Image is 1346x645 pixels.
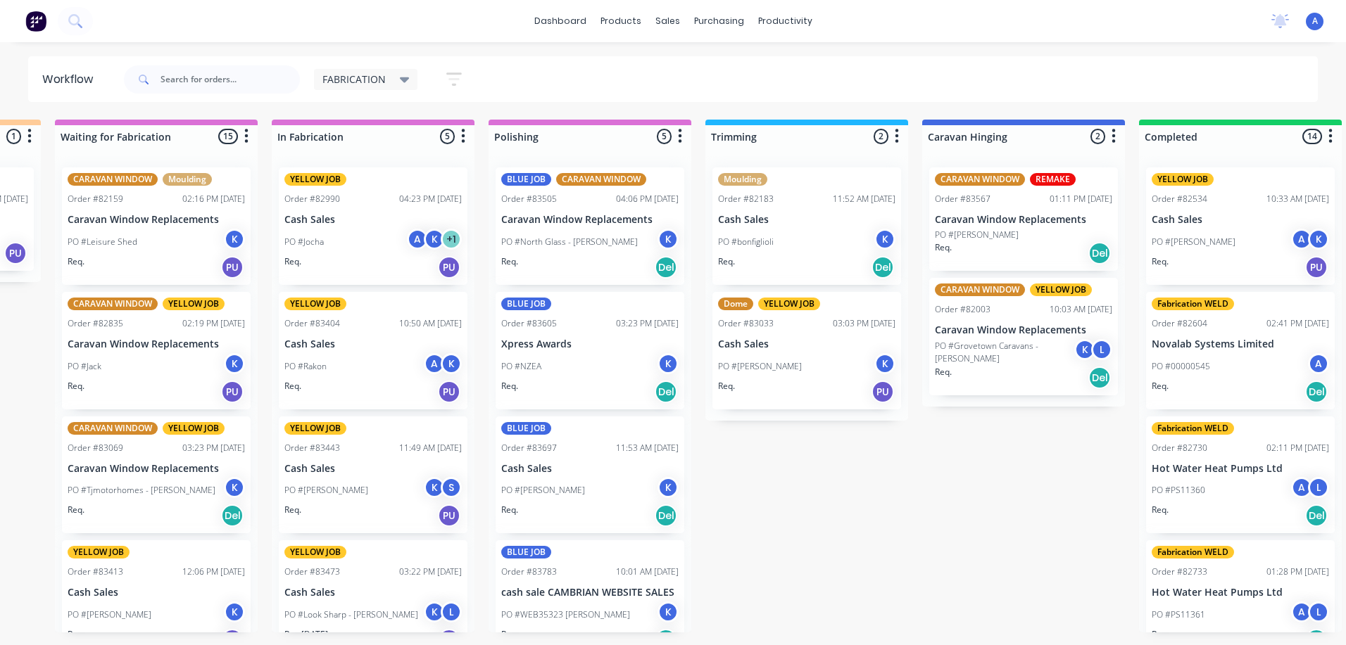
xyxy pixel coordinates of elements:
[718,360,802,373] p: PO #[PERSON_NAME]
[718,193,774,205] div: Order #82183
[441,229,462,250] div: + 1
[1305,256,1328,279] div: PU
[648,11,687,32] div: sales
[284,566,340,578] div: Order #83473
[182,566,245,578] div: 12:06 PM [DATE]
[751,11,819,32] div: productivity
[616,193,679,205] div: 04:06 PM [DATE]
[68,442,123,454] div: Order #83069
[501,442,557,454] div: Order #83697
[284,628,328,641] p: Req. [DATE]
[1312,15,1318,27] span: A
[718,338,895,350] p: Cash Sales
[279,292,467,409] div: YELLOW JOBOrder #8340410:50 AM [DATE]Cash SalesPO #RakonAKReq.PU
[872,256,894,279] div: Del
[424,601,445,622] div: K
[161,65,300,94] input: Search for orders...
[718,214,895,226] p: Cash Sales
[687,11,751,32] div: purchasing
[718,380,735,392] p: Req.
[1308,353,1329,374] div: A
[1152,317,1207,330] div: Order #82604
[935,241,952,254] p: Req.
[284,587,462,599] p: Cash Sales
[284,546,346,558] div: YELLOW JOB
[182,442,245,454] div: 03:23 PM [DATE]
[655,381,677,403] div: Del
[424,353,445,374] div: A
[935,229,1019,241] p: PO #[PERSON_NAME]
[616,442,679,454] div: 11:53 AM [DATE]
[1030,173,1076,186] div: REMAKE
[501,463,679,475] p: Cash Sales
[935,283,1025,296] div: CARAVAN WINDOW
[68,236,137,248] p: PO #Leisure Shed
[935,173,1025,186] div: CARAVAN WINDOW
[1266,442,1329,454] div: 02:11 PM [DATE]
[501,214,679,226] p: Caravan Window Replacements
[935,324,1112,336] p: Caravan Window Replacements
[1266,317,1329,330] div: 02:41 PM [DATE]
[68,504,84,516] p: Req.
[424,477,445,498] div: K
[68,360,101,373] p: PO #Jack
[935,366,952,378] p: Req.
[68,193,123,205] div: Order #82159
[1146,292,1335,409] div: Fabrication WELDOrder #8260402:41 PM [DATE]Novalab Systems LimitedPO #00000545AReq.Del
[68,317,123,330] div: Order #82835
[501,566,557,578] div: Order #83783
[1152,546,1234,558] div: Fabrication WELD
[935,340,1074,365] p: PO #Grovetown Caravans - [PERSON_NAME]
[1152,360,1210,373] p: PO #00000545
[1152,442,1207,454] div: Order #82730
[658,353,679,374] div: K
[68,566,123,578] div: Order #83413
[68,298,158,310] div: CARAVAN WINDOW
[284,463,462,475] p: Cash Sales
[616,566,679,578] div: 10:01 AM [DATE]
[501,173,551,186] div: BLUE JOB
[718,255,735,268] p: Req.
[284,236,324,248] p: PO #Jocha
[501,422,551,435] div: BLUE JOB
[501,193,557,205] div: Order #83505
[718,236,774,248] p: PO #bonfiglioli
[1308,601,1329,622] div: L
[1152,566,1207,578] div: Order #82733
[935,193,990,205] div: Order #83567
[501,504,518,516] p: Req.
[68,173,158,186] div: CARAVAN WINDOW
[1091,339,1112,360] div: L
[833,193,895,205] div: 11:52 AM [DATE]
[224,353,245,374] div: K
[1074,339,1095,360] div: K
[68,587,245,599] p: Cash Sales
[658,477,679,498] div: K
[163,298,225,310] div: YELLOW JOB
[163,422,225,435] div: YELLOW JOB
[25,11,46,32] img: Factory
[1152,422,1234,435] div: Fabrication WELD
[441,477,462,498] div: S
[399,566,462,578] div: 03:22 PM [DATE]
[284,298,346,310] div: YELLOW JOB
[42,71,100,88] div: Workflow
[718,173,767,186] div: Moulding
[68,484,215,497] p: PO #Tjmotorhomes - [PERSON_NAME]
[712,167,901,285] div: MouldingOrder #8218311:52 AM [DATE]Cash SalesPO #bonfiglioliKReq.Del
[1152,628,1169,641] p: Req.
[279,167,467,285] div: YELLOW JOBOrder #8299004:23 PM [DATE]Cash SalesPO #JochaAK+1Req.PU
[1146,416,1335,534] div: Fabrication WELDOrder #8273002:11 PM [DATE]Hot Water Heat Pumps LtdPO #PS11360ALReq.Del
[1152,193,1207,205] div: Order #82534
[501,546,551,558] div: BLUE JOB
[658,601,679,622] div: K
[496,167,684,285] div: BLUE JOBCARAVAN WINDOWOrder #8350504:06 PM [DATE]Caravan Window ReplacementsPO #North Glass - [PE...
[399,317,462,330] div: 10:50 AM [DATE]
[284,173,346,186] div: YELLOW JOB
[935,303,990,316] div: Order #82003
[62,292,251,409] div: CARAVAN WINDOWYELLOW JOBOrder #8283502:19 PM [DATE]Caravan Window ReplacementsPO #JackKReq.PU
[279,416,467,534] div: YELLOW JOBOrder #8344311:49 AM [DATE]Cash SalesPO #[PERSON_NAME]KSReq.PU
[1152,380,1169,392] p: Req.
[1146,167,1335,285] div: YELLOW JOBOrder #8253410:33 AM [DATE]Cash SalesPO #[PERSON_NAME]AKReq.PU
[496,292,684,409] div: BLUE JOBOrder #8360503:23 PM [DATE]Xpress AwardsPO #NZEAKReq.Del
